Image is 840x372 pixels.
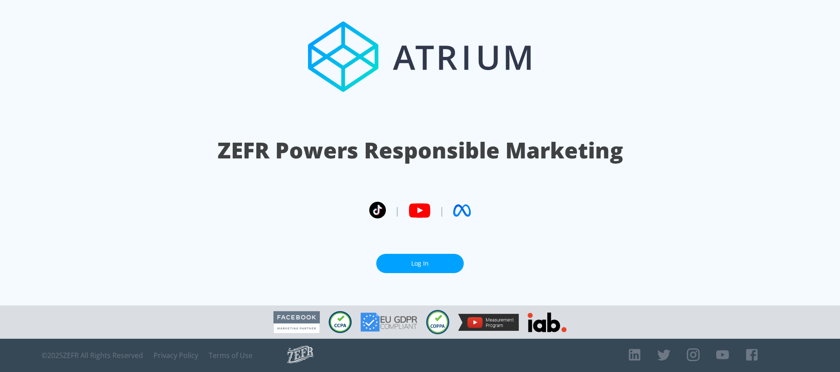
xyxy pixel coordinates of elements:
img: YouTube Measurement Program [458,314,519,331]
a: Log In [376,254,464,274]
h1: ZEFR Powers Responsible Marketing [217,135,623,165]
a: Privacy Policy [154,351,198,360]
a: Terms of Use [209,351,252,360]
span: | [395,204,400,217]
img: Facebook Marketing Partner [273,311,320,333]
img: COPPA Compliant [426,310,449,334]
span: © 2025 ZEFR All Rights Reserved [42,351,143,360]
img: CCPA Compliant [329,311,352,333]
img: IAB [528,312,567,332]
img: GDPR Compliant [360,312,417,332]
span: | [439,204,444,217]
